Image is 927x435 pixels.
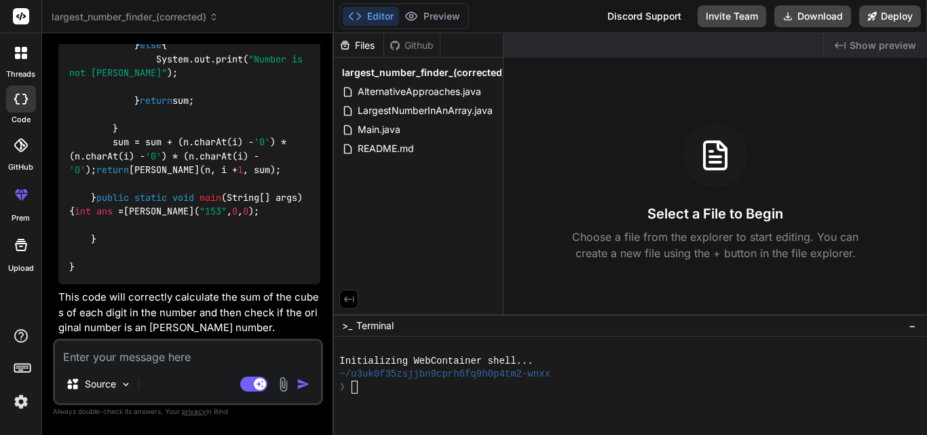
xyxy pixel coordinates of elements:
[334,39,383,52] div: Files
[134,191,167,204] span: static
[200,191,221,204] span: main
[774,5,851,27] button: Download
[238,164,243,176] span: 1
[399,7,466,26] button: Preview
[276,377,291,392] img: attachment
[118,205,124,217] span: =
[859,5,921,27] button: Deploy
[698,5,766,27] button: Invite Team
[12,114,31,126] label: code
[339,355,533,368] span: Initializing WebContainer shell...
[8,162,33,173] label: GitHub
[58,290,320,336] p: This code will correctly calculate the sum of the cubes of each digit in the number and then chec...
[356,319,394,333] span: Terminal
[356,102,494,119] span: LargestNumberInAnArray.java
[200,205,227,217] span: "153"
[6,69,35,80] label: threads
[96,191,129,204] span: public
[339,368,550,381] span: ~/u3uk0f35zsjjbn9cprh6fq9h0p4tm2-wnxx
[52,10,219,24] span: largest_number_finder_(corrected)
[297,377,310,391] img: icon
[140,94,172,107] span: return
[563,229,867,261] p: Choose a file from the explorer to start editing. You can create a new file using the + button in...
[8,263,34,274] label: Upload
[12,212,30,224] label: prem
[356,121,402,138] span: Main.java
[120,379,132,390] img: Pick Models
[85,377,116,391] p: Source
[145,150,162,162] span: '0'
[342,66,506,79] span: largest_number_finder_(corrected)
[342,319,352,333] span: >_
[243,205,248,217] span: 0
[96,164,129,176] span: return
[647,204,783,223] h3: Select a File to Begin
[339,381,346,394] span: ❯
[69,53,308,79] span: "Number is not [PERSON_NAME]"
[10,390,33,413] img: settings
[343,7,399,26] button: Editor
[384,39,440,52] div: Github
[909,319,916,333] span: −
[232,205,238,217] span: 0
[356,140,415,157] span: README.md
[96,205,113,217] span: ans
[850,39,916,52] span: Show preview
[254,136,270,149] span: '0'
[140,39,162,52] span: else
[172,191,194,204] span: void
[75,205,91,217] span: int
[599,5,689,27] div: Discord Support
[356,83,483,100] span: AlternativeApproaches.java
[53,405,323,418] p: Always double-check its answers. Your in Bind
[221,191,303,204] span: (String[] args)
[906,315,919,337] button: −
[182,407,206,415] span: privacy
[69,164,86,176] span: '0'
